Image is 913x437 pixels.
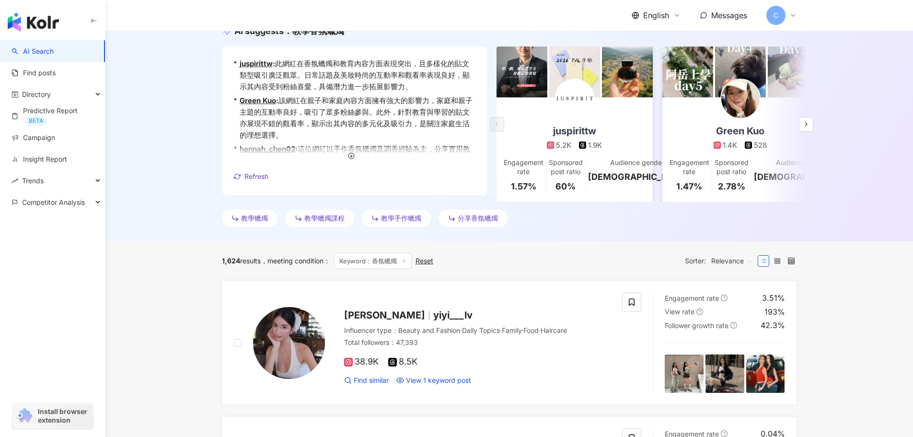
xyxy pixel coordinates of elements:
[776,158,830,167] div: Audience gender
[222,257,261,265] div: results
[38,407,90,425] span: Install browser extension
[764,307,785,317] div: 193%
[12,403,93,429] a: chrome extensionInstall browser extension
[754,140,767,150] div: 528
[261,257,330,265] span: meeting condition ：
[241,214,268,222] span: 教學蠟燭
[643,10,669,21] span: English
[12,177,18,184] span: rise
[344,309,425,321] span: [PERSON_NAME]
[500,326,502,334] span: ·
[730,322,737,329] span: question-circle
[662,47,713,97] img: post-image
[711,253,752,269] span: Relevance
[662,97,819,202] a: Green Kuo1.4K528Engagement rate1.47%Sponsored post ratio2.78%Audience gender[DEMOGRAPHIC_DATA]
[549,158,583,177] div: Sponsored post ratio
[665,294,719,302] span: Engagement rate
[253,307,325,379] img: KOL Avatar
[715,47,766,97] img: post-image
[398,326,460,334] span: Beauty and Fashion
[696,308,703,315] span: question-circle
[462,326,500,334] span: Daily Topics
[416,257,433,265] div: Reset
[588,171,687,183] div: [DEMOGRAPHIC_DATA]
[240,144,295,154] a: hannah_chen02
[22,83,51,105] span: Directory
[222,257,240,265] span: 1,624
[344,376,389,385] a: Find similar
[273,59,275,68] span: :
[295,144,298,154] span: :
[497,97,653,202] a: juspirittw5.2K1.9KEngagement rate1.57%Sponsored post ratio60%Audience gender[DEMOGRAPHIC_DATA]
[511,180,536,192] div: 1.57%
[233,169,269,184] button: Refresh
[12,47,54,56] a: searchAI Search
[233,95,475,141] div: •
[388,357,417,367] span: 8.5K
[610,158,664,167] div: Audience gender
[344,357,379,367] span: 38.9K
[588,140,602,150] div: 1.9K
[774,10,778,21] span: C
[676,180,702,192] div: 1.47%
[240,58,475,93] span: 此網紅在香氛蠟燭和教育內容方面表現突出，且多樣化的貼文類型吸引廣泛觀眾。日常話題及美妝時尚的互動率和觀看率表現良好，顯示其內容受到粉絲喜愛，具備潛力進一步拓展影響力。
[497,47,547,97] img: post-image
[22,191,85,213] span: Competitor Analysis
[685,253,758,269] div: Sorter:
[502,326,521,334] span: Family
[8,12,59,32] img: logo
[15,408,34,424] img: chrome extension
[602,47,653,97] img: post-image
[22,170,44,191] span: Trends
[768,47,819,97] img: post-image
[761,320,785,331] div: 42.3%
[705,354,744,393] img: post-image
[406,376,471,385] span: View 1 keyword post
[670,158,709,177] div: Engagement rate
[12,133,55,142] a: Campaign
[706,124,774,138] div: Green Kuo
[665,354,704,393] img: post-image
[721,295,728,301] span: question-circle
[715,158,749,177] div: Sponsored post ratio
[233,143,475,178] div: •
[381,214,421,222] span: 教學手作蠟燭
[541,326,567,334] span: Haircare
[504,158,543,177] div: Engagement rate
[334,253,412,269] span: Keyword：香氛蠟燭
[240,95,475,141] span: 該網紅在親子和家庭內容方面擁有強大的影響力，家庭和親子主題的互動率良好，吸引了眾多粉絲參與。此外，針對教育與學習的貼文亦展現不錯的觀看率，顯示出其內容的多元化及吸引力，是關注家庭生活的理想選擇。
[523,326,539,334] span: Food
[556,140,571,150] div: 5.2K
[460,326,462,334] span: ·
[244,173,268,180] span: Refresh
[354,376,389,385] span: Find similar
[304,214,345,222] span: 教學蠟燭課程
[222,281,797,405] a: KOL Avatar[PERSON_NAME]yiyi___lvInfluencer type：Beauty and Fashion·Daily Topics·Family·Food·Hairc...
[276,96,278,105] span: :
[543,124,606,138] div: juspirittw
[762,293,785,303] div: 3.51%
[240,143,475,178] span: 這位網紅以手作香氛蠟燭及調香經驗為主，分享實用教學內容，深受粉絲喜愛。其在美妝時尚及香水領域的高互動率顯示出[PERSON_NAME]的觀眾參與，為品牌合作提供良好價值。
[718,180,745,192] div: 2.78%
[433,309,473,321] span: yiyi___lv
[665,321,728,330] span: Follower growth rate
[555,80,594,118] img: KOL Avatar
[12,68,56,78] a: Find posts
[521,326,523,334] span: ·
[233,58,475,93] div: •
[344,326,611,335] div: Influencer type ：
[396,376,471,385] a: View 1 keyword post
[549,47,600,97] img: post-image
[754,171,853,183] div: [DEMOGRAPHIC_DATA]
[723,140,737,150] div: 1.4K
[240,59,273,68] a: juspirittw
[240,96,276,105] a: Green Kuo
[292,26,344,36] span: 教學香氛蠟燭
[12,106,97,126] a: Predictive ReportBETA
[721,430,728,437] span: question-circle
[721,80,760,118] img: KOL Avatar
[458,214,498,222] span: 分享香氛蠟燭
[12,154,67,164] a: Insight Report
[746,354,785,393] img: post-image
[711,11,747,20] span: Messages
